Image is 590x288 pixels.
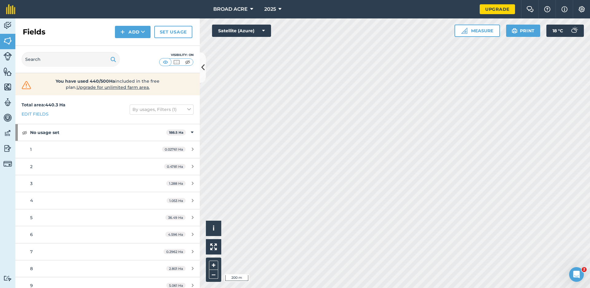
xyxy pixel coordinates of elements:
[506,25,541,37] button: Print
[546,25,584,37] button: 18 °C
[110,56,116,63] img: svg+xml;base64,PHN2ZyB4bWxucz0iaHR0cDovL3d3dy53My5vcmcvMjAwMC9zdmciIHdpZHRoPSIxOSIgaGVpZ2h0PSIyNC...
[512,27,517,34] img: svg+xml;base64,PHN2ZyB4bWxucz0iaHR0cDovL3d3dy53My5vcmcvMjAwMC9zdmciIHdpZHRoPSIxOSIgaGVpZ2h0PSIyNC...
[15,260,200,277] a: 82.801 Ha
[22,129,27,136] img: svg+xml;base64,PHN2ZyB4bWxucz0iaHR0cDovL3d3dy53My5vcmcvMjAwMC9zdmciIHdpZHRoPSIxOCIgaGVpZ2h0PSIyNC...
[3,98,12,107] img: svg+xml;base64,PD94bWwgdmVyc2lvbj0iMS4wIiBlbmNvZGluZz0idXRmLTgiPz4KPCEtLSBHZW5lcmF0b3I6IEFkb2JlIE...
[30,249,33,254] span: 7
[480,4,515,14] a: Upgrade
[173,59,180,65] img: svg+xml;base64,PHN2ZyB4bWxucz0iaHR0cDovL3d3dy53My5vcmcvMjAwMC9zdmciIHdpZHRoPSI1MCIgaGVpZ2h0PSI0MC...
[15,192,200,209] a: 41.053 Ha
[582,267,587,272] span: 2
[561,6,568,13] img: svg+xml;base64,PHN2ZyB4bWxucz0iaHR0cDovL3d3dy53My5vcmcvMjAwMC9zdmciIHdpZHRoPSIxNyIgaGVpZ2h0PSIxNy...
[22,52,120,67] input: Search
[22,111,49,117] a: Edit fields
[3,36,12,45] img: svg+xml;base64,PHN2ZyB4bWxucz0iaHR0cDovL3d3dy53My5vcmcvMjAwMC9zdmciIHdpZHRoPSI1NiIgaGVpZ2h0PSI2MC...
[30,124,166,141] strong: No usage set
[56,78,115,84] strong: You have used 440/500Ha
[544,6,551,12] img: A question mark icon
[568,25,580,37] img: svg+xml;base64,PD94bWwgdmVyc2lvbj0iMS4wIiBlbmNvZGluZz0idXRmLTgiPz4KPCEtLSBHZW5lcmF0b3I6IEFkb2JlIE...
[23,27,45,37] h2: Fields
[154,26,192,38] a: Set usage
[15,209,200,226] a: 536.49 Ha
[213,224,214,232] span: i
[461,28,467,34] img: Ruler icon
[212,25,271,37] button: Satellite (Azure)
[20,78,195,90] a: You have used 440/500Haincluded in the free plan.Upgrade for unlimited farm area.
[15,158,200,175] a: 20.4781 Ha
[165,232,186,237] span: 4.596 Ha
[164,164,186,169] span: 0.4781 Ha
[159,53,194,57] div: Visibility: On
[30,147,32,152] span: 1
[30,164,33,169] span: 2
[264,6,276,13] span: 2025
[165,215,186,220] span: 36.49 Ha
[526,6,534,12] img: Two speech bubbles overlapping with the left bubble in the forefront
[120,28,125,36] img: svg+xml;base64,PHN2ZyB4bWxucz0iaHR0cDovL3d3dy53My5vcmcvMjAwMC9zdmciIHdpZHRoPSIxNCIgaGVpZ2h0PSIyNC...
[163,249,186,254] span: 0.2962 Ha
[3,52,12,61] img: svg+xml;base64,PD94bWwgdmVyc2lvbj0iMS4wIiBlbmNvZGluZz0idXRmLTgiPz4KPCEtLSBHZW5lcmF0b3I6IEFkb2JlIE...
[3,82,12,92] img: svg+xml;base64,PHN2ZyB4bWxucz0iaHR0cDovL3d3dy53My5vcmcvMjAwMC9zdmciIHdpZHRoPSI1NiIgaGVpZ2h0PSI2MC...
[15,124,200,141] div: No usage set188.5 Ha
[130,105,194,114] button: By usages, Filters (1)
[166,181,186,186] span: 1.288 Ha
[162,59,169,65] img: svg+xml;base64,PHN2ZyB4bWxucz0iaHR0cDovL3d3dy53My5vcmcvMjAwMC9zdmciIHdpZHRoPSI1MCIgaGVpZ2h0PSI0MC...
[15,141,200,158] a: 10.02761 Ha
[3,275,12,281] img: svg+xml;base64,PD94bWwgdmVyc2lvbj0iMS4wIiBlbmNvZGluZz0idXRmLTgiPz4KPCEtLSBHZW5lcmF0b3I6IEFkb2JlIE...
[3,128,12,138] img: svg+xml;base64,PD94bWwgdmVyc2lvbj0iMS4wIiBlbmNvZGluZz0idXRmLTgiPz4KPCEtLSBHZW5lcmF0b3I6IEFkb2JlIE...
[3,67,12,76] img: svg+xml;base64,PHN2ZyB4bWxucz0iaHR0cDovL3d3dy53My5vcmcvMjAwMC9zdmciIHdpZHRoPSI1NiIgaGVpZ2h0PSI2MC...
[30,181,33,186] span: 3
[213,6,248,13] span: BROAD ACRE
[169,130,183,135] strong: 188.5 Ha
[166,266,186,271] span: 2.801 Ha
[6,4,15,14] img: fieldmargin Logo
[30,215,33,220] span: 5
[30,198,33,203] span: 4
[3,160,12,168] img: svg+xml;base64,PD94bWwgdmVyc2lvbj0iMS4wIiBlbmNvZGluZz0idXRmLTgiPz4KPCEtLSBHZW5lcmF0b3I6IEFkb2JlIE...
[20,81,33,90] img: svg+xml;base64,PHN2ZyB4bWxucz0iaHR0cDovL3d3dy53My5vcmcvMjAwMC9zdmciIHdpZHRoPSIzMiIgaGVpZ2h0PSIzMC...
[115,26,151,38] button: Add
[162,147,186,152] span: 0.02761 Ha
[553,25,563,37] span: 18 ° C
[3,144,12,153] img: svg+xml;base64,PD94bWwgdmVyc2lvbj0iMS4wIiBlbmNvZGluZz0idXRmLTgiPz4KPCEtLSBHZW5lcmF0b3I6IEFkb2JlIE...
[206,221,221,236] button: i
[454,25,500,37] button: Measure
[15,175,200,192] a: 31.288 Ha
[77,85,150,90] span: Upgrade for unlimited farm area.
[22,102,65,108] strong: Total area : 440.3 Ha
[210,243,217,250] img: Four arrows, one pointing top left, one top right, one bottom right and the last bottom left
[209,270,218,279] button: –
[3,21,12,30] img: svg+xml;base64,PD94bWwgdmVyc2lvbj0iMS4wIiBlbmNvZGluZz0idXRmLTgiPz4KPCEtLSBHZW5lcmF0b3I6IEFkb2JlIE...
[184,59,191,65] img: svg+xml;base64,PHN2ZyB4bWxucz0iaHR0cDovL3d3dy53My5vcmcvMjAwMC9zdmciIHdpZHRoPSI1MCIgaGVpZ2h0PSI0MC...
[30,232,33,237] span: 6
[30,266,33,271] span: 8
[15,243,200,260] a: 70.2962 Ha
[167,198,186,203] span: 1.053 Ha
[578,6,585,12] img: A cog icon
[209,261,218,270] button: +
[166,283,186,288] span: 5.061 Ha
[42,78,173,90] span: included in the free plan .
[15,226,200,243] a: 64.596 Ha
[3,113,12,122] img: svg+xml;base64,PD94bWwgdmVyc2lvbj0iMS4wIiBlbmNvZGluZz0idXRmLTgiPz4KPCEtLSBHZW5lcmF0b3I6IEFkb2JlIE...
[569,267,584,282] iframe: Intercom live chat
